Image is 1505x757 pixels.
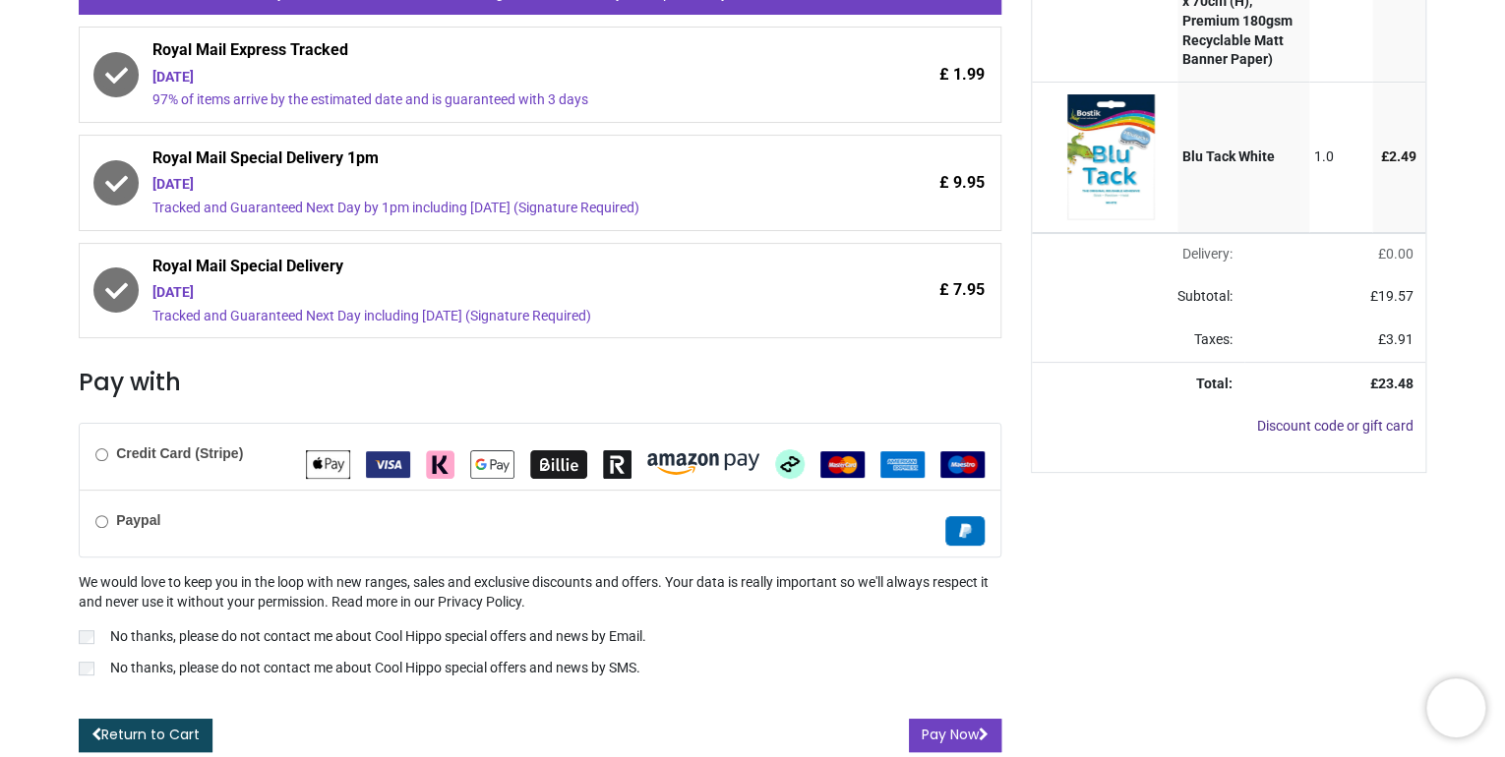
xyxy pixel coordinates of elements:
strong: £ [1370,376,1414,391]
span: £ [1378,331,1414,347]
span: 23.48 [1378,376,1414,391]
span: VISA [366,455,410,471]
span: Royal Mail Special Delivery 1pm [152,147,818,175]
img: Amazon Pay [647,453,759,475]
span: Royal Mail Special Delivery [152,256,818,283]
input: No thanks, please do not contact me about Cool Hippo special offers and news by Email. [79,630,94,644]
td: Subtotal: [1032,275,1244,319]
span: £ 1.99 [939,64,985,86]
img: Klarna [426,450,454,479]
img: American Express [880,451,925,478]
span: Maestro [940,455,985,471]
img: Google Pay [470,450,514,479]
span: 19.57 [1378,288,1414,304]
p: No thanks, please do not contact me about Cool Hippo special offers and news by Email. [110,627,646,647]
img: Billie [530,450,587,479]
img: Apple Pay [306,450,350,479]
div: [DATE] [152,175,818,195]
input: No thanks, please do not contact me about Cool Hippo special offers and news by SMS. [79,662,94,675]
img: MasterCard [820,451,865,478]
span: £ 9.95 [939,172,985,194]
img: [BLU-TACK-WHITE] Blu Tack White [1047,94,1173,220]
span: 2.49 [1389,148,1416,164]
div: Tracked and Guaranteed Next Day including [DATE] (Signature Required) [152,307,818,326]
span: Revolut Pay [603,455,632,471]
span: Apple Pay [306,455,350,471]
span: Paypal [945,522,985,538]
span: Klarna [426,455,454,471]
button: Pay Now [909,719,1001,752]
td: Taxes: [1032,319,1244,362]
h3: Pay with [79,366,1001,399]
strong: Total: [1196,376,1233,391]
a: Discount code or gift card [1257,418,1414,434]
div: [DATE] [152,68,818,87]
input: Paypal [95,515,108,528]
span: American Express [880,455,925,471]
span: Royal Mail Express Tracked [152,39,818,67]
span: 0.00 [1386,246,1414,262]
div: 97% of items arrive by the estimated date and is guaranteed with 3 days [152,90,818,110]
span: Google Pay [470,455,514,471]
span: £ [1381,148,1416,164]
span: 3.91 [1386,331,1414,347]
div: We would love to keep you in the loop with new ranges, sales and exclusive discounts and offers. ... [79,573,1001,681]
p: No thanks, please do not contact me about Cool Hippo special offers and news by SMS. [110,659,640,678]
img: Revolut Pay [603,450,632,479]
img: Paypal [945,516,985,546]
div: 1.0 [1313,147,1367,167]
b: Credit Card (Stripe) [116,445,243,461]
span: £ [1378,246,1414,262]
input: Credit Card (Stripe) [95,448,108,461]
span: MasterCard [820,455,865,471]
div: [DATE] [152,283,818,303]
span: £ 7.95 [939,279,985,301]
div: Tracked and Guaranteed Next Day by 1pm including [DATE] (Signature Required) [152,199,818,218]
b: Paypal [116,512,160,528]
span: Afterpay Clearpay [775,455,805,471]
span: Amazon Pay [647,455,759,471]
span: Billie [530,455,587,471]
span: £ [1370,288,1414,304]
a: Return to Cart [79,719,212,752]
img: VISA [366,451,410,478]
img: Afterpay Clearpay [775,449,805,479]
strong: Blu Tack White [1181,148,1274,164]
img: Maestro [940,451,985,478]
iframe: Brevo live chat [1426,678,1485,737]
td: Delivery will be updated after choosing a new delivery method [1032,233,1244,276]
